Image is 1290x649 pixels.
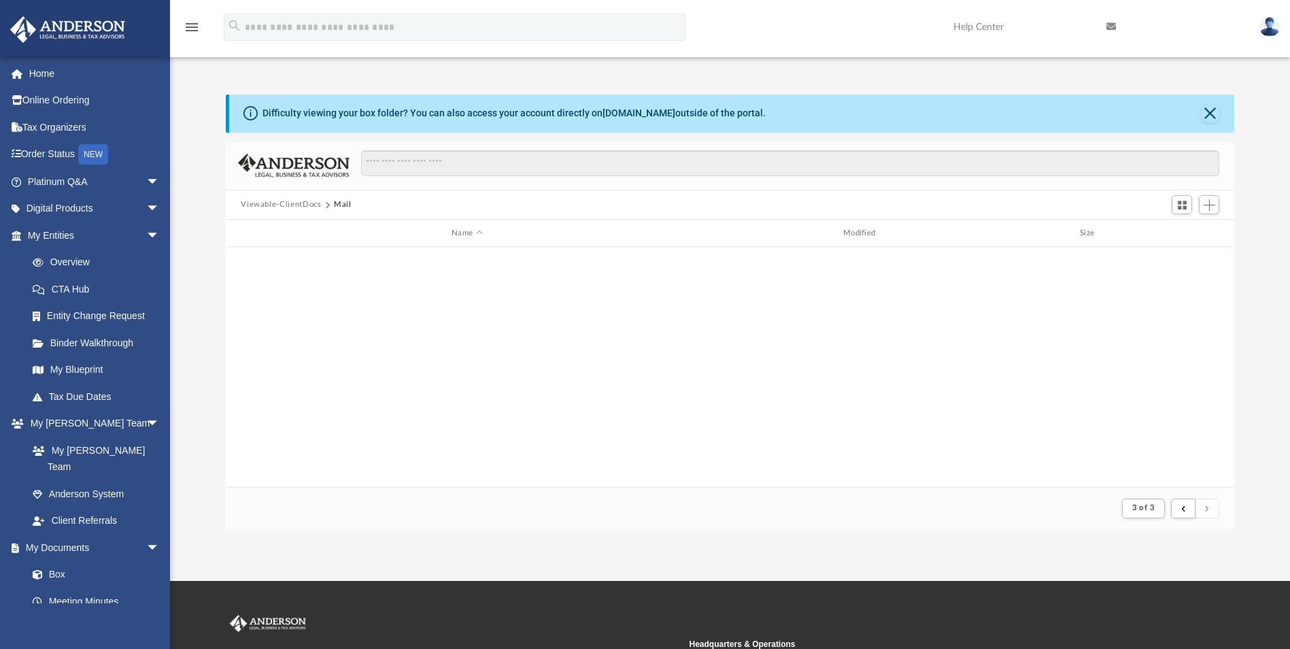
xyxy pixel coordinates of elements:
a: My [PERSON_NAME] Team [19,437,167,480]
a: Home [10,60,180,87]
img: Anderson Advisors Platinum Portal [227,615,309,633]
button: Viewable-ClientDocs [241,199,321,211]
a: CTA Hub [19,276,180,303]
span: arrow_drop_down [146,195,173,223]
a: My Documentsarrow_drop_down [10,534,173,561]
a: My Blueprint [19,356,173,384]
a: Client Referrals [19,507,173,535]
span: arrow_drop_down [146,168,173,196]
span: arrow_drop_down [146,410,173,438]
div: id [232,227,266,239]
a: Order StatusNEW [10,141,180,169]
img: User Pic [1259,17,1280,37]
img: Anderson Advisors Platinum Portal [6,16,129,43]
a: My [PERSON_NAME] Teamarrow_drop_down [10,410,173,437]
span: 3 of 3 [1132,504,1155,512]
a: Overview [19,249,180,276]
div: Name [272,227,661,239]
a: Online Ordering [10,87,180,114]
div: NEW [78,144,108,165]
a: Anderson System [19,480,173,507]
div: id [1123,227,1218,239]
button: 3 of 3 [1122,499,1165,518]
span: arrow_drop_down [146,534,173,562]
a: Tax Organizers [10,114,180,141]
a: Meeting Minutes [19,588,173,615]
i: search [227,18,242,33]
a: Binder Walkthrough [19,329,180,356]
a: Digital Productsarrow_drop_down [10,195,180,222]
input: Search files and folders [361,150,1219,176]
button: Mail [334,199,352,211]
div: Size [1062,227,1117,239]
a: menu [184,26,200,35]
span: arrow_drop_down [146,222,173,250]
div: Modified [667,227,1056,239]
button: Switch to Grid View [1172,195,1192,214]
i: menu [184,19,200,35]
div: grid [226,247,1234,487]
a: Tax Due Dates [19,383,180,410]
a: Box [19,561,167,588]
div: Difficulty viewing your box folder? You can also access your account directly on outside of the p... [262,106,766,120]
button: Add [1199,195,1219,214]
a: [DOMAIN_NAME] [602,107,675,118]
a: My Entitiesarrow_drop_down [10,222,180,249]
button: Close [1201,104,1220,123]
a: Entity Change Request [19,303,180,330]
a: Platinum Q&Aarrow_drop_down [10,168,180,195]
